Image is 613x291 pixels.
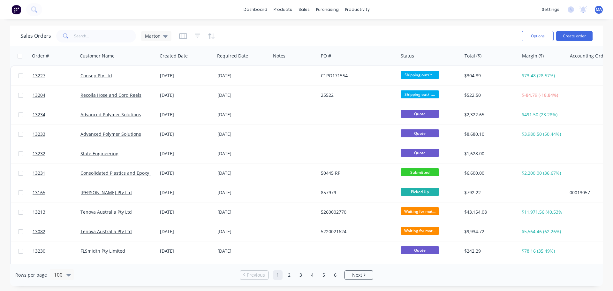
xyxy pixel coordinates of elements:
[33,92,45,98] span: 13204
[401,129,439,137] span: Quote
[217,248,268,254] div: [DATE]
[596,7,602,12] span: MA
[321,209,392,215] div: 5260002770
[217,228,268,235] div: [DATE]
[464,111,514,118] div: $2,322.65
[464,170,514,176] div: $6,600.00
[217,92,268,98] div: [DATE]
[522,131,562,137] div: $3,980.50 (50.44%)
[160,228,212,235] div: [DATE]
[80,53,115,59] div: Customer Name
[33,170,45,176] span: 13231
[80,150,118,157] a: State Engineering
[522,111,562,118] div: $491.50 (23.28%)
[345,272,373,278] a: Next page
[342,5,373,14] div: productivity
[11,5,21,14] img: Factory
[33,228,45,235] span: 13082
[160,209,212,215] div: [DATE]
[217,209,268,215] div: [DATE]
[270,5,295,14] div: products
[80,92,141,98] a: Recoila Hose and Cord Reels
[401,71,439,79] span: Shipping out/ t...
[313,5,342,14] div: purchasing
[33,131,45,137] span: 13233
[464,248,514,254] div: $242.29
[321,228,392,235] div: 5220021624
[522,73,562,79] div: $73.48 (28.57%)
[80,248,125,254] a: FLSmidth Pty Limited
[464,228,514,235] div: $9,934.72
[160,111,212,118] div: [DATE]
[522,170,562,176] div: $2,200.00 (36.67%)
[160,131,212,137] div: [DATE]
[401,168,439,176] span: Submitted
[464,189,514,196] div: $792.22
[522,92,562,98] div: $-84.79 (-18.84%)
[160,189,212,196] div: [DATE]
[33,66,80,85] a: 13227
[539,5,563,14] div: settings
[296,270,306,280] a: Page 3
[15,272,47,278] span: Rows per page
[464,131,514,137] div: $8,680.10
[33,125,80,144] a: 13233
[217,53,248,59] div: Required Date
[74,30,136,42] input: Search...
[217,189,268,196] div: [DATE]
[80,189,132,195] a: [PERSON_NAME] Pty Ltd
[217,150,268,157] div: [DATE]
[145,33,161,39] span: Marton
[307,270,317,280] a: Page 4
[160,150,212,157] div: [DATE]
[217,111,268,118] div: [DATE]
[321,53,331,59] div: PO #
[80,209,132,215] a: Tenova Australia Pty Ltd
[33,189,45,196] span: 13165
[464,150,514,157] div: $1,628.00
[160,170,212,176] div: [DATE]
[33,86,80,105] a: 13204
[464,92,514,98] div: $522.50
[464,73,514,79] div: $304.89
[401,207,439,215] span: Waiting for mat...
[556,31,593,41] button: Create order
[160,53,188,59] div: Created Date
[273,53,285,59] div: Notes
[80,73,112,79] a: Consep Pty Ltd
[217,73,268,79] div: [DATE]
[352,272,362,278] span: Next
[321,73,392,79] div: C1PO171554
[33,241,80,261] a: 13230
[464,209,514,215] div: $43,154.08
[522,248,562,254] div: $78.16 (35.49%)
[273,270,283,280] a: Page 1 is your current page
[33,261,80,280] a: 13159
[80,131,141,137] a: Advanced Polymer Solutions
[32,53,49,59] div: Order #
[321,189,392,196] div: 857979
[160,248,212,254] div: [DATE]
[465,53,481,59] div: Total ($)
[522,228,562,235] div: $5,564.46 (62.26%)
[33,111,45,118] span: 13234
[321,170,392,176] div: 50445 RP
[33,209,45,215] span: 13213
[33,248,45,254] span: 13230
[33,183,80,202] a: 13165
[401,227,439,235] span: Waiting for mat...
[80,228,132,234] a: Tenova Australia Pty Ltd
[319,270,329,280] a: Page 5
[401,90,439,98] span: Shipping out/ t...
[522,209,562,215] div: $11,971.56 (40.53%)
[247,272,265,278] span: Previous
[80,170,165,176] a: Consolidated Plastics and Epoxy Pty Ltd
[33,164,80,183] a: 13231
[522,31,554,41] button: Options
[330,270,340,280] a: Page 6
[20,33,51,39] h1: Sales Orders
[295,5,313,14] div: sales
[522,53,544,59] div: Margin ($)
[284,270,294,280] a: Page 2
[33,144,80,163] a: 13232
